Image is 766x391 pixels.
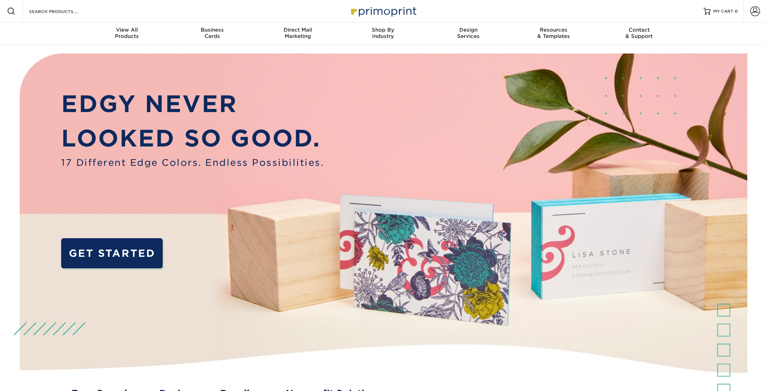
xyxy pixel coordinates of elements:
p: EDGY NEVER [61,87,324,121]
div: & Support [596,27,682,39]
span: MY CART [713,8,733,14]
span: Design [426,27,511,33]
span: Shop By [340,27,426,33]
img: Primoprint [348,4,418,19]
a: Contact& Support [596,22,682,45]
span: 0 [735,9,738,14]
span: View All [84,27,170,33]
div: Marketing [255,27,340,39]
div: Industry [340,27,426,39]
input: SEARCH PRODUCTS..... [28,7,97,15]
a: Resources& Templates [511,22,596,45]
a: View AllProducts [84,22,170,45]
div: & Templates [511,27,596,39]
span: 17 Different Edge Colors. Endless Possibilities. [61,156,324,169]
span: Business [170,27,255,33]
span: Direct Mail [255,27,340,33]
div: Products [84,27,170,39]
div: Cards [170,27,255,39]
a: GET STARTED [61,238,163,268]
a: Shop ByIndustry [340,22,426,45]
a: BusinessCards [170,22,255,45]
span: Resources [511,27,596,33]
a: DesignServices [426,22,511,45]
a: Direct MailMarketing [255,22,340,45]
div: Services [426,27,511,39]
p: LOOKED SO GOOD. [61,121,324,156]
span: Contact [596,27,682,33]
